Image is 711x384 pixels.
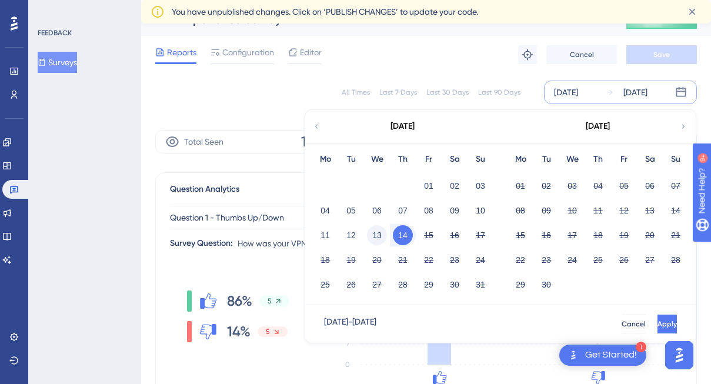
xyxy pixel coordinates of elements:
div: We [559,152,585,166]
div: 9+ [80,6,87,15]
button: 14 [393,225,413,245]
div: [DATE] [586,119,610,133]
div: Fr [416,152,442,166]
button: 29 [419,275,439,295]
div: Tu [533,152,559,166]
button: Cancel [622,315,646,333]
span: Question Analytics [170,182,239,196]
button: 07 [666,176,686,196]
div: Su [468,152,493,166]
button: 23 [536,250,556,270]
button: 01 [510,176,530,196]
div: Last 7 Days [379,88,417,97]
button: Question 1 - Thumbs Up/Down [170,206,405,229]
span: Configuration [222,45,274,59]
button: 18 [588,225,608,245]
div: [DATE] [623,85,647,99]
div: Get Started! [585,349,637,362]
button: 21 [666,225,686,245]
span: Reports [167,45,196,59]
button: 19 [341,250,361,270]
button: 17 [562,225,582,245]
button: Apply [657,315,677,333]
button: 18 [315,250,335,270]
button: 03 [562,176,582,196]
button: 31 [470,275,490,295]
button: 26 [614,250,634,270]
span: 5 [268,296,272,306]
div: All Times [342,88,370,97]
button: 12 [341,225,361,245]
span: 181 [301,132,319,151]
button: 15 [510,225,530,245]
button: 24 [470,250,490,270]
button: 13 [640,201,660,221]
button: 07 [393,201,413,221]
button: 02 [445,176,465,196]
div: Fr [611,152,637,166]
button: 05 [614,176,634,196]
button: 13 [367,225,387,245]
span: 5 [266,327,270,336]
button: 08 [419,201,439,221]
img: launcher-image-alternative-text [566,348,580,362]
button: 05 [341,201,361,221]
button: 25 [588,250,608,270]
button: 12 [614,201,634,221]
button: 10 [470,201,490,221]
button: 06 [640,176,660,196]
button: 09 [445,201,465,221]
button: 30 [536,275,556,295]
span: 86% [227,292,252,310]
div: Th [585,152,611,166]
tspan: 7 [346,339,350,348]
div: Th [390,152,416,166]
div: [DATE] - [DATE] [324,315,376,333]
span: Cancel [570,50,594,59]
span: Question 1 - Thumbs Up/Down [170,211,284,225]
div: Mo [312,152,338,166]
button: 23 [445,250,465,270]
button: 08 [510,201,530,221]
span: Apply [657,319,677,329]
button: 26 [341,275,361,295]
button: 22 [419,250,439,270]
span: Save [653,50,670,59]
div: FEEDBACK [38,28,72,38]
button: 16 [536,225,556,245]
button: 09 [536,201,556,221]
button: 11 [315,225,335,245]
span: Editor [300,45,322,59]
button: 06 [367,201,387,221]
button: 14 [666,201,686,221]
button: 17 [470,225,490,245]
div: Mo [508,152,533,166]
span: Cancel [622,319,646,329]
button: 16 [445,225,465,245]
div: Open Get Started! checklist, remaining modules: 1 [559,345,646,366]
button: 27 [367,275,387,295]
div: Su [663,152,689,166]
div: We [364,152,390,166]
iframe: UserGuiding AI Assistant Launcher [662,338,697,373]
tspan: 0 [345,360,350,369]
div: Sa [442,152,468,166]
button: 21 [393,250,413,270]
button: Save [626,45,697,64]
button: Cancel [546,45,617,64]
button: 28 [393,275,413,295]
div: Survey Question: [170,236,233,251]
button: 30 [445,275,465,295]
button: 15 [419,225,439,245]
span: How was your VPN experience? [238,236,355,251]
span: Total Seen [184,135,223,149]
button: 04 [588,176,608,196]
div: [DATE] [390,119,415,133]
button: 02 [536,176,556,196]
button: 20 [640,225,660,245]
button: 11 [588,201,608,221]
span: You have unpublished changes. Click on ‘PUBLISH CHANGES’ to update your code. [172,5,478,19]
button: 25 [315,275,335,295]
